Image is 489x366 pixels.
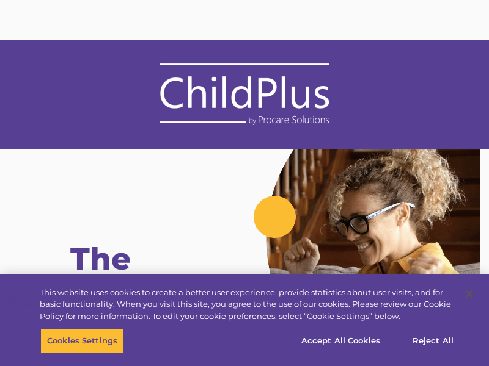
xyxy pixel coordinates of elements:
img: ChildPlus_Logo-ByPC-White [153,61,336,128]
button: Cookies Settings [40,328,124,354]
button: Reject All [395,328,471,354]
div: This website uses cookies to create a better user experience, provide statistics about user visit... [40,287,455,323]
button: Accept All Cookies [295,328,387,354]
button: Close [456,281,483,307]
